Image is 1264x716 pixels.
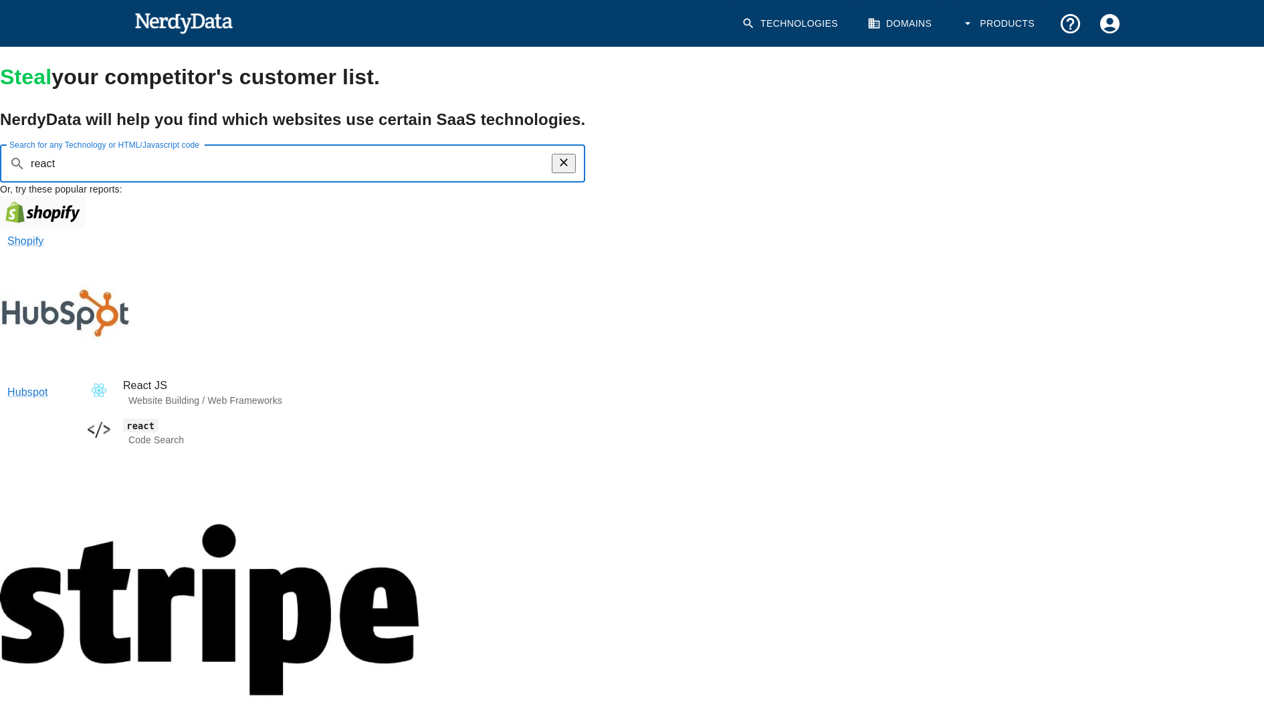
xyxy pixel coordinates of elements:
[9,139,199,150] label: Search for any Technology or HTML/Javascript code
[1090,4,1130,43] button: Account Settings
[1051,4,1090,43] button: Support and Documentation
[734,4,849,43] a: Technologies
[859,4,942,43] a: Domains
[123,395,288,406] span: Website Building / Web Frameworks
[134,9,233,36] img: NerdyData.com
[953,4,1045,43] button: Products
[552,154,576,173] button: Clear
[123,378,573,394] span: React JS
[123,435,189,445] span: Code Search
[123,419,159,433] code: react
